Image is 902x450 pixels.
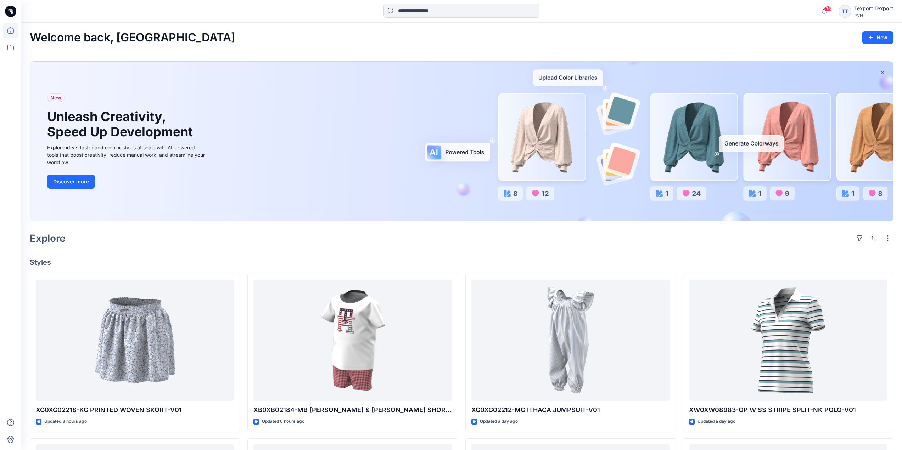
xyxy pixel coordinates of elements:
[862,31,893,44] button: New
[36,280,234,401] a: XG0XG02218-KG PRINTED WOVEN SKORT-V01
[30,233,66,244] h2: Explore
[47,175,95,189] button: Discover more
[824,6,832,12] span: 36
[50,93,61,102] span: New
[854,13,893,18] div: PVH
[689,280,887,401] a: XW0XW08983-OP W SS STRIPE SPLIT-NK POLO-V01
[471,405,670,415] p: XG0XG02212-MG ITHACA JUMPSUIT-V01
[36,405,234,415] p: XG0XG02218-KG PRINTED WOVEN SKORT-V01
[253,405,452,415] p: XB0XB02184-MB [PERSON_NAME] & [PERSON_NAME] SHORT SET-V01
[44,418,87,425] p: Updated 3 hours ago
[30,31,235,44] h2: Welcome back, [GEOGRAPHIC_DATA]
[47,144,207,166] div: Explore ideas faster and recolor styles at scale with AI-powered tools that boost creativity, red...
[30,258,893,267] h4: Styles
[689,405,887,415] p: XW0XW08983-OP W SS STRIPE SPLIT-NK POLO-V01
[471,280,670,401] a: XG0XG02212-MG ITHACA JUMPSUIT-V01
[697,418,735,425] p: Updated a day ago
[47,175,207,189] a: Discover more
[480,418,518,425] p: Updated a day ago
[262,418,304,425] p: Updated 6 hours ago
[253,280,452,401] a: XB0XB02184-MB TONY TEE & PULLON SHORT SET-V01
[47,109,196,139] h1: Unleash Creativity, Speed Up Development
[839,5,851,18] div: TT
[854,4,893,13] div: Texport Texport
